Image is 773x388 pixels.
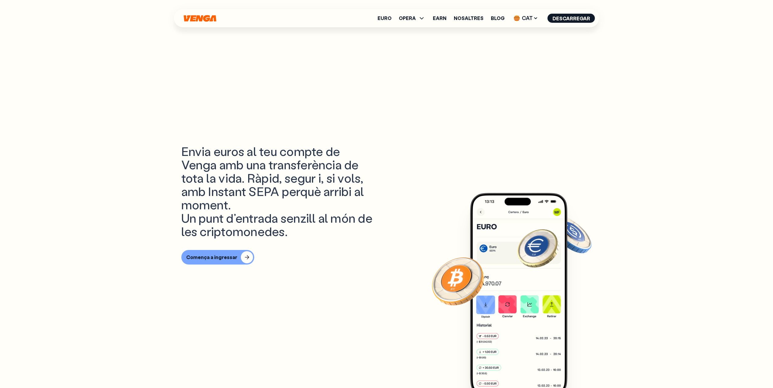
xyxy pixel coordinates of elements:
button: Descarregar [548,14,595,23]
a: Euro [378,16,392,21]
span: OPERA [399,16,416,21]
a: Comença a ingressar [181,250,592,265]
img: USDC coin [549,213,593,256]
a: Blog [491,16,505,21]
img: Bitcoin [431,254,485,308]
img: flag-cat [514,15,520,21]
p: Envia euros al teu compte de Venga amb una transferència de tota la vida. Ràpid, segur i, si vols... [181,144,373,238]
svg: Inici [183,15,217,22]
span: CAT [512,13,540,23]
a: Earn [433,16,446,21]
button: Comença a ingressar [181,250,254,265]
a: Nosaltres [454,16,484,21]
div: Comença a ingressar [186,254,237,260]
span: OPERA [399,15,426,22]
